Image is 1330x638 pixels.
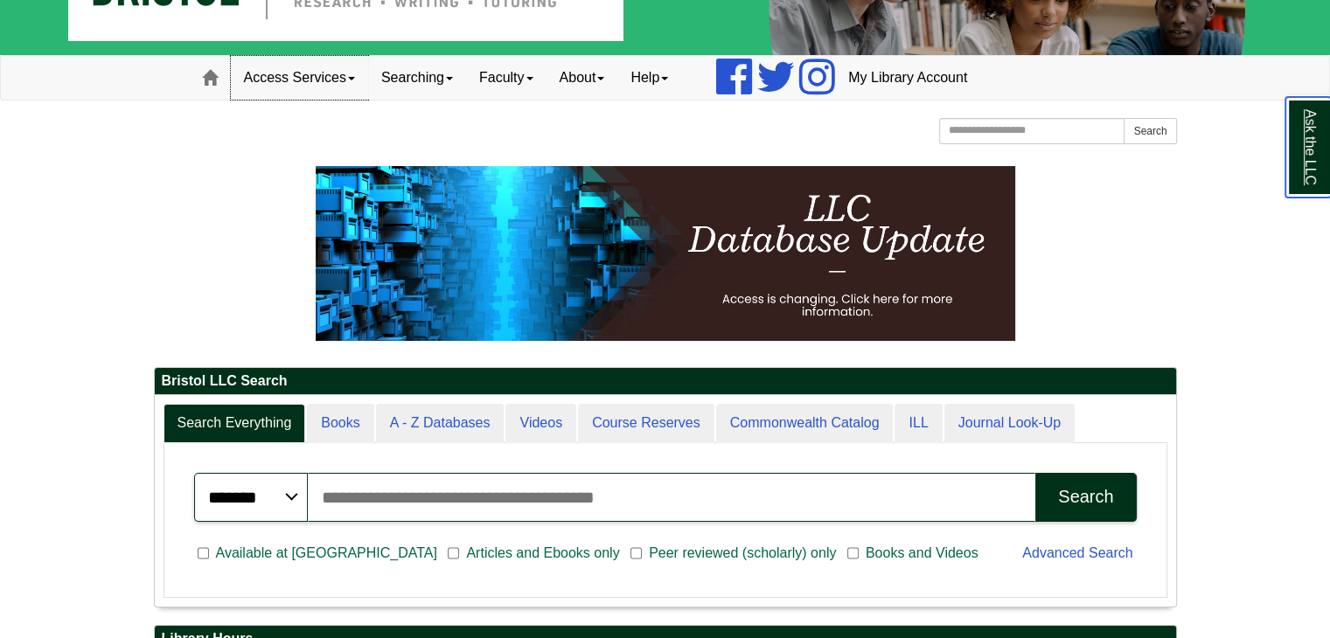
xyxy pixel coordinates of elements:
button: Search [1124,118,1176,144]
span: Peer reviewed (scholarly) only [642,543,843,564]
div: Search [1058,487,1113,507]
a: Journal Look-Up [944,404,1075,443]
a: About [547,56,618,100]
h2: Bristol LLC Search [155,368,1176,395]
a: Advanced Search [1022,545,1132,560]
a: Videos [505,404,576,443]
span: Available at [GEOGRAPHIC_DATA] [209,543,444,564]
input: Articles and Ebooks only [448,545,459,561]
input: Peer reviewed (scholarly) only [630,545,642,561]
a: Course Reserves [578,404,714,443]
a: My Library Account [835,56,980,100]
a: Books [307,404,373,443]
button: Search [1035,473,1136,522]
img: HTML tutorial [316,166,1015,341]
span: Articles and Ebooks only [459,543,626,564]
a: Commonwealth Catalog [716,404,894,443]
a: Faculty [466,56,547,100]
input: Available at [GEOGRAPHIC_DATA] [198,545,209,561]
a: Access Services [231,56,368,100]
a: ILL [895,404,942,443]
a: Searching [368,56,466,100]
a: Help [617,56,681,100]
span: Books and Videos [859,543,985,564]
a: Search Everything [164,404,306,443]
input: Books and Videos [847,545,859,561]
a: A - Z Databases [376,404,505,443]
